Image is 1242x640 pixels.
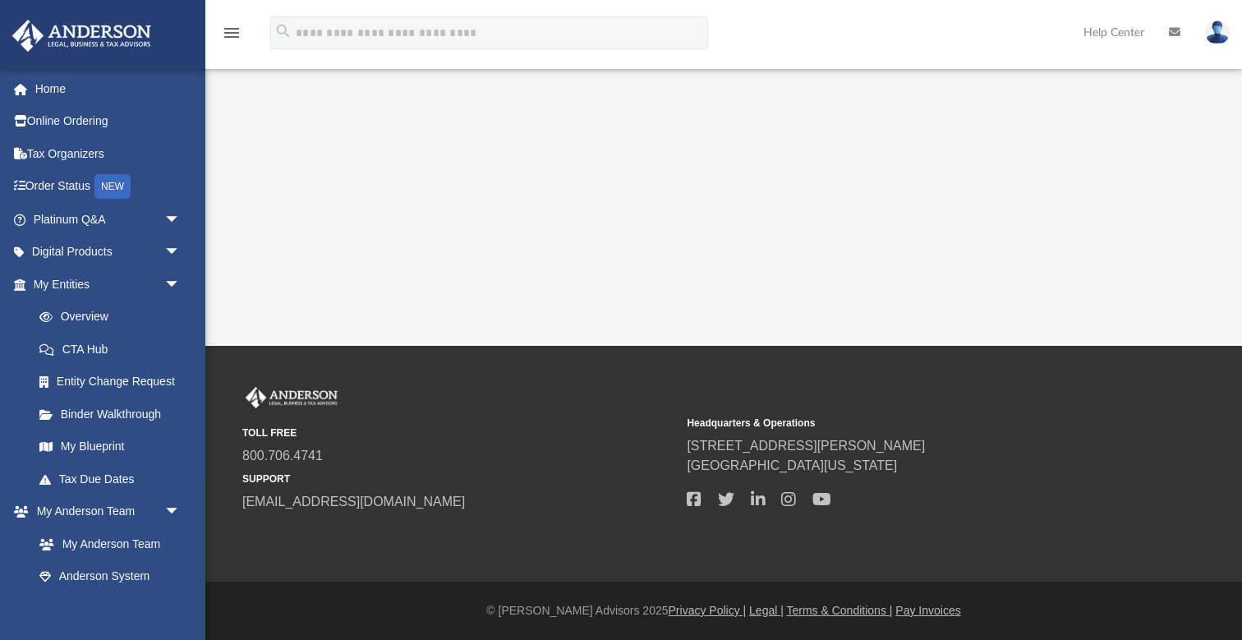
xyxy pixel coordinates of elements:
[23,398,205,431] a: Binder Walkthrough
[11,72,205,105] a: Home
[687,458,897,472] a: [GEOGRAPHIC_DATA][US_STATE]
[11,170,205,204] a: Order StatusNEW
[23,560,197,593] a: Anderson System
[749,604,784,617] a: Legal |
[222,23,241,43] i: menu
[23,366,205,398] a: Entity Change Request
[7,20,156,52] img: Anderson Advisors Platinum Portal
[687,416,1120,431] small: Headquarters & Operations
[23,333,205,366] a: CTA Hub
[242,495,465,509] a: [EMAIL_ADDRESS][DOMAIN_NAME]
[242,449,323,463] a: 800.706.4741
[164,203,197,237] span: arrow_drop_down
[242,426,675,440] small: TOLL FREE
[11,137,205,170] a: Tax Organizers
[1205,21,1230,44] img: User Pic
[23,431,197,463] a: My Blueprint
[164,495,197,529] span: arrow_drop_down
[11,105,205,138] a: Online Ordering
[242,472,675,486] small: SUPPORT
[895,604,960,617] a: Pay Invoices
[23,527,189,560] a: My Anderson Team
[687,439,925,453] a: [STREET_ADDRESS][PERSON_NAME]
[11,268,205,301] a: My Entitiesarrow_drop_down
[23,301,205,334] a: Overview
[274,22,292,40] i: search
[787,604,893,617] a: Terms & Conditions |
[11,203,205,236] a: Platinum Q&Aarrow_drop_down
[164,236,197,269] span: arrow_drop_down
[11,236,205,269] a: Digital Productsarrow_drop_down
[23,463,205,495] a: Tax Due Dates
[164,268,197,302] span: arrow_drop_down
[222,31,241,43] a: menu
[669,604,747,617] a: Privacy Policy |
[242,387,341,408] img: Anderson Advisors Platinum Portal
[205,602,1242,619] div: © [PERSON_NAME] Advisors 2025
[94,174,131,199] div: NEW
[11,495,197,528] a: My Anderson Teamarrow_drop_down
